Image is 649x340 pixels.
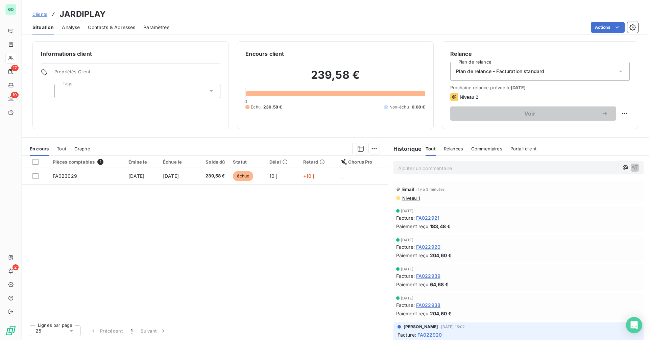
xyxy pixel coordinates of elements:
[396,223,429,230] span: Paiement reçu
[233,159,261,165] div: Statut
[416,243,440,250] span: FA022920
[32,11,47,18] a: Clients
[245,68,425,89] h2: 239,58 €
[458,111,601,116] span: Voir
[402,195,420,201] span: Niveau 1
[402,187,415,192] span: Email
[62,24,80,31] span: Analyse
[11,65,19,71] span: 17
[35,327,41,334] span: 25
[456,68,545,75] span: Plan de relance - Facturation standard
[32,11,47,17] span: Clients
[416,301,440,309] span: FA022938
[416,214,439,221] span: FA022921
[398,331,416,338] span: Facture :
[626,317,642,333] div: Open Intercom Messenger
[510,146,536,151] span: Portail client
[97,159,103,165] span: 1
[396,214,415,221] span: Facture :
[396,281,429,288] span: Paiement reçu
[303,159,333,165] div: Retard
[396,243,415,250] span: Facture :
[251,104,261,110] span: Échu
[401,296,414,300] span: [DATE]
[401,209,414,213] span: [DATE]
[128,173,144,179] span: [DATE]
[59,8,106,20] h3: JARDIPLAY
[444,146,463,151] span: Relances
[416,187,444,191] span: il y a 3 minutes
[137,324,171,338] button: Suivant
[341,159,384,165] div: Chorus Pro
[396,252,429,259] span: Paiement reçu
[86,324,127,338] button: Précédent
[269,159,295,165] div: Délai
[41,50,220,58] h6: Informations client
[74,146,90,151] span: Graphe
[511,85,526,90] span: [DATE]
[128,159,155,165] div: Émise le
[450,106,616,121] button: Voir
[245,50,284,58] h6: Encours client
[13,264,19,270] span: 2
[143,24,169,31] span: Paramètres
[57,146,66,151] span: Tout
[416,272,440,280] span: FA022939
[430,310,452,317] span: 204,60 €
[127,324,137,338] button: 1
[460,94,478,100] span: Niveau 2
[430,252,452,259] span: 204,60 €
[430,223,451,230] span: 183,48 €
[404,324,438,330] span: [PERSON_NAME]
[417,331,442,338] span: FA022920
[11,92,19,98] span: 19
[401,267,414,271] span: [DATE]
[32,24,54,31] span: Situation
[198,173,225,179] span: 239,58 €
[450,50,630,58] h6: Relance
[396,301,415,309] span: Facture :
[388,145,422,153] h6: Historique
[163,173,179,179] span: [DATE]
[341,173,343,179] span: _
[430,281,449,288] span: 64,68 €
[53,173,77,179] span: FA023029
[471,146,502,151] span: Commentaires
[426,146,436,151] span: Tout
[233,171,253,181] span: échue
[303,173,314,179] span: +10 j
[5,4,16,15] div: GO
[401,238,414,242] span: [DATE]
[396,272,415,280] span: Facture :
[412,104,425,110] span: 0,00 €
[198,159,225,165] div: Solde dû
[88,24,135,31] span: Contacts & Adresses
[389,104,409,110] span: Non-échu
[163,159,190,165] div: Échue le
[269,173,277,179] span: 10 j
[244,99,247,104] span: 0
[30,146,49,151] span: En cours
[54,69,220,78] span: Propriétés Client
[131,327,133,334] span: 1
[441,325,465,329] span: [DATE] 15:02
[263,104,282,110] span: 239,58 €
[5,325,16,336] img: Logo LeanPay
[396,310,429,317] span: Paiement reçu
[591,22,625,33] button: Actions
[450,85,630,90] span: Prochaine relance prévue le
[60,88,66,94] input: Ajouter une valeur
[53,159,120,165] div: Pièces comptables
